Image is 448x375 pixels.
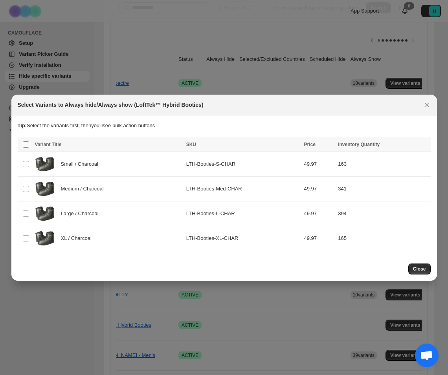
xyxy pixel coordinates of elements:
[184,226,302,251] td: LTH-Booties-XL-CHAR
[302,176,336,201] td: 49.97
[35,142,62,147] span: Variant Title
[336,152,430,176] td: 163
[61,185,108,193] span: Medium / Charcoal
[18,101,204,109] h2: Select Variants to Always hide/Always show (LoftTek™ Hybrid Booties)
[35,154,55,174] img: booties1.png
[186,142,196,147] span: SKU
[421,99,432,110] button: Close
[336,201,430,226] td: 394
[61,234,96,242] span: XL / Charcoal
[302,201,336,226] td: 49.97
[304,142,316,147] span: Price
[408,263,431,274] button: Close
[18,123,27,128] strong: Tip:
[35,179,55,199] img: booties1.png
[338,142,380,147] span: Inventory Quantity
[61,210,103,218] span: Large / Charcoal
[415,344,439,367] a: Open chat
[18,122,431,130] p: Select the variants first, then you'll see bulk action buttons
[336,226,430,251] td: 165
[61,160,103,168] span: Small / Charcoal
[184,152,302,176] td: LTH-Booties-S-CHAR
[336,176,430,201] td: 341
[184,176,302,201] td: LTH-Booties-Med-CHAR
[35,229,55,248] img: booties1.png
[413,266,426,272] span: Close
[35,204,55,223] img: booties1.png
[302,152,336,176] td: 49.97
[302,226,336,251] td: 49.97
[184,201,302,226] td: LTH-Booties-L-CHAR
